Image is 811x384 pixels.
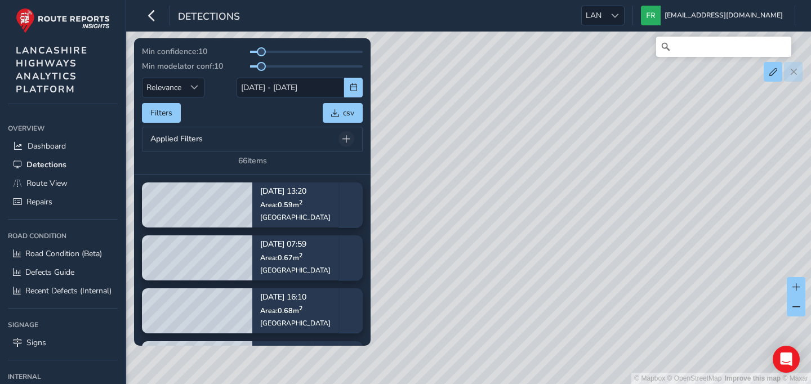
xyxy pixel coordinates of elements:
div: [GEOGRAPHIC_DATA] [260,319,331,328]
button: [EMAIL_ADDRESS][DOMAIN_NAME] [641,6,787,25]
span: Signs [26,337,46,348]
sup: 2 [299,304,302,312]
img: rr logo [16,8,110,33]
span: Min modelator conf: [142,61,214,72]
span: Recent Defects (Internal) [25,285,112,296]
a: Repairs [8,193,118,211]
span: Dashboard [28,141,66,151]
a: Dashboard [8,137,118,155]
span: Area: 0.59 m [260,200,302,209]
span: Detections [178,10,240,25]
span: Area: 0.67 m [260,253,302,262]
a: Recent Defects (Internal) [8,282,118,300]
a: Defects Guide [8,263,118,282]
div: Open Intercom Messenger [773,346,800,373]
span: 10 [198,46,207,57]
span: Defects Guide [25,267,74,278]
span: csv [343,108,354,118]
a: Signs [8,333,118,352]
button: Filters [142,103,181,123]
span: Detections [26,159,66,170]
span: Road Condition (Beta) [25,248,102,259]
a: Road Condition (Beta) [8,244,118,263]
sup: 2 [299,251,302,260]
span: 10 [214,61,223,72]
sup: 2 [299,198,302,207]
span: Repairs [26,197,52,207]
p: [DATE] 16:10 [260,294,331,302]
span: [EMAIL_ADDRESS][DOMAIN_NAME] [665,6,783,25]
span: Area: 0.68 m [260,306,302,315]
p: [DATE] 07:59 [260,241,331,249]
div: Signage [8,316,118,333]
div: [GEOGRAPHIC_DATA] [260,266,331,275]
span: Min confidence: [142,46,198,57]
div: [GEOGRAPHIC_DATA] [260,213,331,222]
div: Sort by Date [185,78,204,97]
span: Relevance [142,78,185,97]
span: Route View [26,178,68,189]
div: Overview [8,120,118,137]
span: LAN [582,6,605,25]
button: csv [323,103,363,123]
span: LANCASHIRE HIGHWAYS ANALYTICS PLATFORM [16,44,88,96]
a: Detections [8,155,118,174]
input: Search [656,37,791,57]
div: Road Condition [8,227,118,244]
a: Route View [8,174,118,193]
span: Applied Filters [150,135,203,143]
img: diamond-layout [641,6,661,25]
p: [DATE] 13:20 [260,188,331,196]
div: 66 items [238,155,267,166]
